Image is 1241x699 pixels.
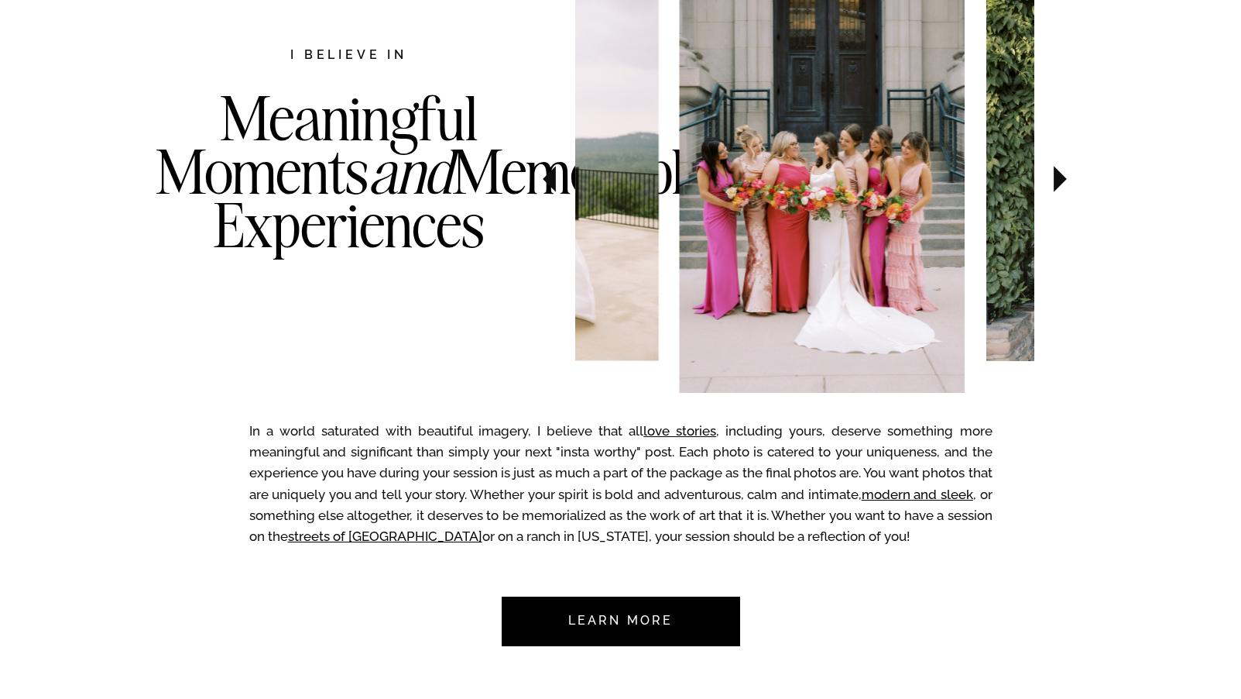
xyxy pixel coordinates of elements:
h2: I believe in [209,46,489,67]
p: In a world saturated with beautiful imagery, I believe that all , including yours, deserve someth... [249,421,992,555]
a: modern and sleek [862,487,973,502]
h3: Meaningful Moments Memorable Experiences [156,91,543,315]
i: and [369,133,452,209]
a: streets of [GEOGRAPHIC_DATA] [288,529,482,544]
a: love stories [643,423,716,439]
a: Learn more [548,597,694,646]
